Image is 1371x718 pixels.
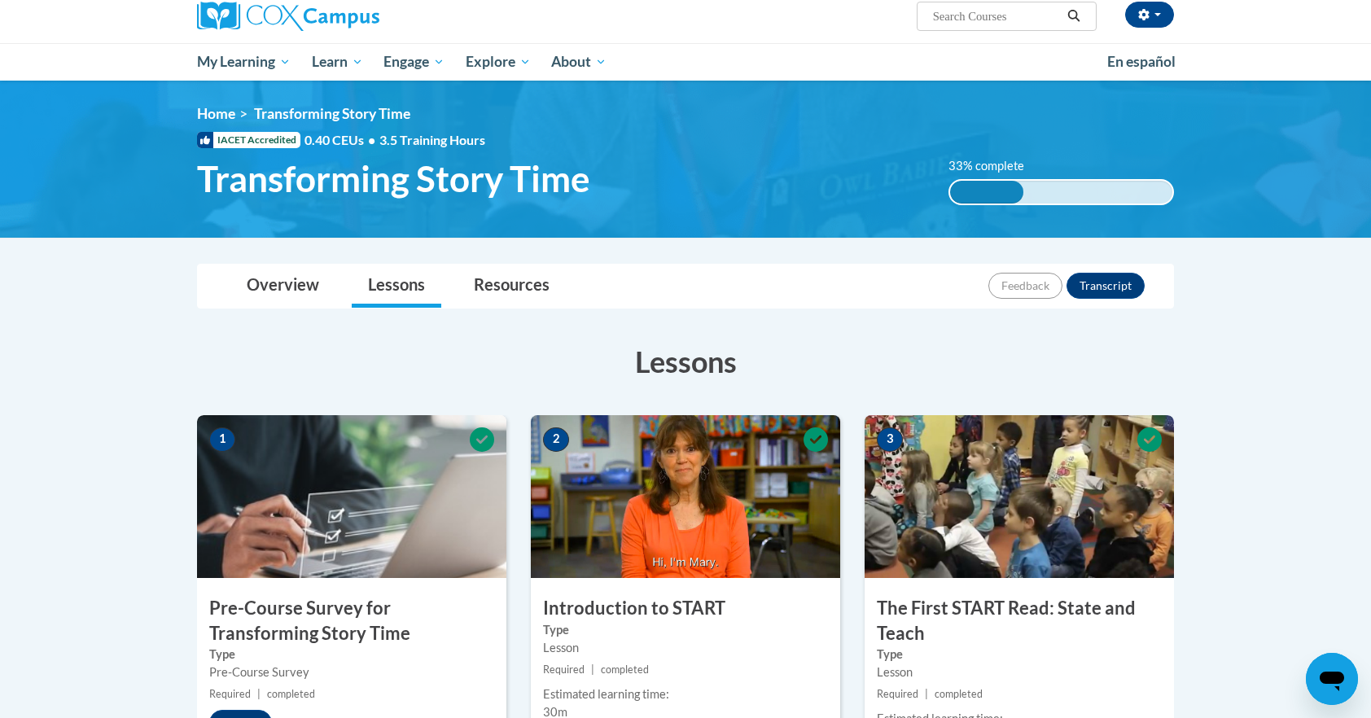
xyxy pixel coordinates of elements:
a: About [541,43,618,81]
a: Cox Campus [197,2,506,31]
iframe: Button to launch messaging window [1306,653,1358,705]
button: Transcript [1067,273,1145,299]
img: Course Image [865,415,1174,578]
span: Transforming Story Time [254,105,410,122]
span: completed [601,663,649,676]
button: Account Settings [1125,2,1174,28]
span: En español [1107,53,1176,70]
span: completed [267,688,315,700]
a: Resources [458,265,566,308]
a: Learn [301,43,374,81]
span: 3.5 Training Hours [379,132,485,147]
label: Type [877,646,1162,663]
label: Type [209,646,494,663]
span: Required [209,688,251,700]
a: My Learning [186,43,301,81]
span: Transforming Story Time [197,157,590,200]
span: Learn [312,52,363,72]
span: • [368,132,375,147]
button: Feedback [988,273,1062,299]
div: Lesson [877,663,1162,681]
span: | [925,688,928,700]
div: 33% complete [950,181,1023,204]
div: Lesson [543,639,828,657]
div: Estimated learning time: [543,685,828,703]
div: Main menu [173,43,1198,81]
span: 1 [209,427,235,452]
a: Home [197,105,235,122]
h3: The First START Read: State and Teach [865,596,1174,646]
h3: Pre-Course Survey for Transforming Story Time [197,596,506,646]
label: 33% complete [948,157,1042,175]
a: Lessons [352,265,441,308]
span: About [551,52,607,72]
span: | [591,663,594,676]
a: En español [1097,45,1186,79]
span: IACET Accredited [197,132,300,148]
a: Overview [230,265,335,308]
h3: Lessons [197,341,1174,382]
a: Engage [373,43,455,81]
span: My Learning [197,52,291,72]
button: Search [1062,7,1086,26]
img: Cox Campus [197,2,379,31]
span: 2 [543,427,569,452]
span: completed [935,688,983,700]
input: Search Courses [931,7,1062,26]
span: 0.40 CEUs [304,131,379,149]
img: Course Image [531,415,840,578]
span: Required [543,663,585,676]
a: Explore [455,43,541,81]
h3: Introduction to START [531,596,840,621]
span: Engage [383,52,445,72]
span: Required [877,688,918,700]
label: Type [543,621,828,639]
img: Course Image [197,415,506,578]
div: Pre-Course Survey [209,663,494,681]
span: | [257,688,261,700]
span: 3 [877,427,903,452]
span: Explore [466,52,531,72]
